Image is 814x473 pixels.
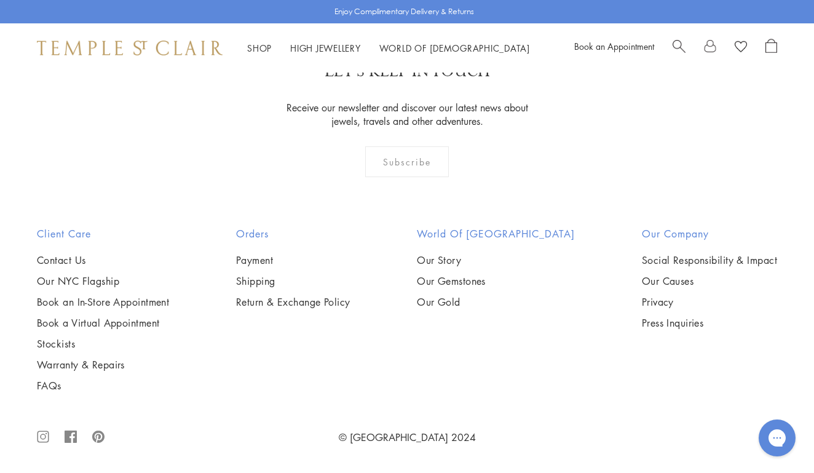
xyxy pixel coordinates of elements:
[247,42,272,54] a: ShopShop
[379,42,530,54] a: World of [DEMOGRAPHIC_DATA]World of [DEMOGRAPHIC_DATA]
[735,39,747,57] a: View Wishlist
[37,379,169,392] a: FAQs
[417,253,575,267] a: Our Story
[236,253,350,267] a: Payment
[236,295,350,309] a: Return & Exchange Policy
[37,295,169,309] a: Book an In-Store Appointment
[37,337,169,351] a: Stockists
[283,101,532,128] p: Receive our newsletter and discover our latest news about jewels, travels and other adventures.
[37,316,169,330] a: Book a Virtual Appointment
[37,274,169,288] a: Our NYC Flagship
[247,41,530,56] nav: Main navigation
[642,316,777,330] a: Press Inquiries
[37,41,223,55] img: Temple St. Clair
[673,39,686,57] a: Search
[753,415,802,461] iframe: Gorgias live chat messenger
[37,253,169,267] a: Contact Us
[236,226,350,241] h2: Orders
[236,274,350,288] a: Shipping
[417,274,575,288] a: Our Gemstones
[290,42,361,54] a: High JewelleryHigh Jewellery
[765,39,777,57] a: Open Shopping Bag
[37,358,169,372] a: Warranty & Repairs
[334,6,474,18] p: Enjoy Complimentary Delivery & Returns
[642,295,777,309] a: Privacy
[574,40,654,52] a: Book an Appointment
[417,226,575,241] h2: World of [GEOGRAPHIC_DATA]
[417,295,575,309] a: Our Gold
[365,146,449,177] div: Subscribe
[37,226,169,241] h2: Client Care
[339,431,476,444] a: © [GEOGRAPHIC_DATA] 2024
[642,274,777,288] a: Our Causes
[642,226,777,241] h2: Our Company
[642,253,777,267] a: Social Responsibility & Impact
